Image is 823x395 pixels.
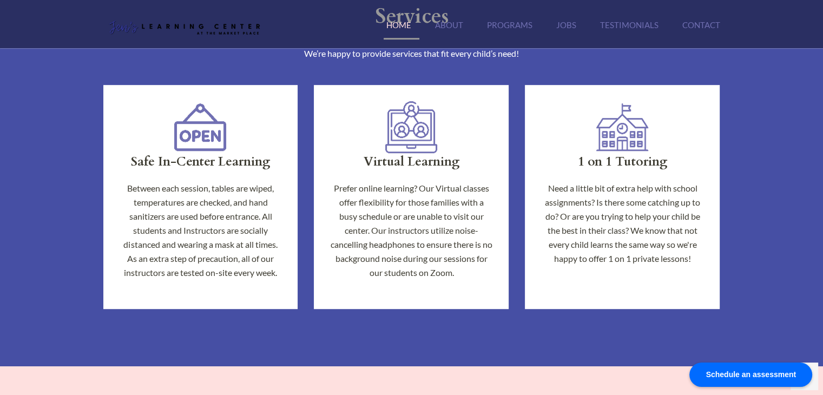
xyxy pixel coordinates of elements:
[487,20,532,43] a: Programs
[120,181,282,280] p: Between each session, tables are wiped, temperatures are checked, and hand sanitizers are used be...
[682,20,720,43] a: Contact
[541,154,703,169] h3: 1 on 1 Tutoring
[103,47,720,61] p: We’re happy to provide services that fit every child’s need!
[330,154,492,169] h3: Virtual Learning
[600,20,659,43] a: Testimonials
[120,154,282,169] h3: Safe In-Center Learning
[556,20,576,43] a: Jobs
[385,101,437,153] img: https://jenslearningcenter.com/wp-content/uploads/2021/04/virtual-96.png
[174,101,226,153] img: https://jenslearningcenter.com/wp-content/uploads/2021/04/open-96.png
[596,101,648,153] img: https://jenslearningcenter.com/wp-content/uploads/2021/04/school-96.png
[103,12,266,44] img: Jen's Learning Center Logo Transparent
[330,181,492,280] p: Prefer online learning? Our Virtual classes offer flexibility for those families with a busy sche...
[689,363,812,387] div: Schedule an assessment
[541,181,703,266] p: Need a little bit of extra help with school assignments? Is there some catching up to do? Or are ...
[386,20,411,43] a: Home
[435,20,463,43] a: About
